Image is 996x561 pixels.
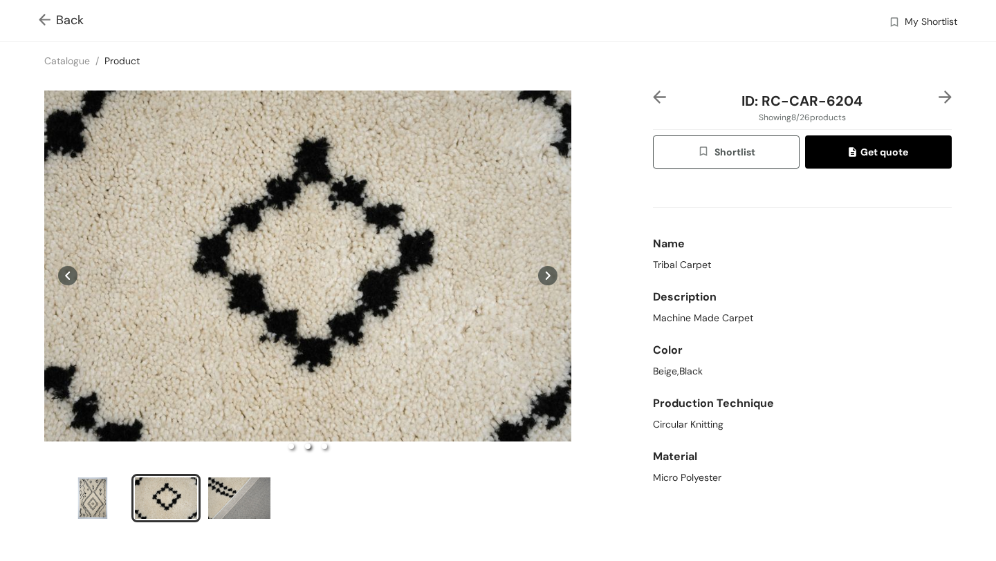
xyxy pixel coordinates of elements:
span: My Shortlist [905,15,957,31]
button: wishlistShortlist [653,135,800,169]
li: slide item 1 [58,474,127,522]
div: Circular Knitting [653,417,952,432]
span: Back [39,11,84,30]
div: Beige,Black [653,364,952,379]
span: Showing 8 / 26 products [759,111,846,124]
button: quoteGet quote [805,135,952,169]
div: Tribal Carpet [653,258,952,272]
li: slide item 1 [288,444,294,449]
li: slide item 3 [205,474,274,522]
span: Get quote [849,144,908,160]
img: right [939,91,952,104]
span: / [95,55,99,67]
li: slide item 3 [322,444,327,449]
div: Production Technique [653,390,952,417]
span: ID: RC-CAR-6204 [741,92,863,110]
img: quote [849,147,860,160]
a: Catalogue [44,55,90,67]
div: Micro Polyester [653,470,952,485]
img: wishlist [888,16,901,30]
div: Color [653,336,952,364]
li: slide item 2 [305,444,311,449]
img: left [653,91,666,104]
li: slide item 2 [131,474,201,522]
div: Material [653,443,952,470]
div: Name [653,230,952,258]
img: wishlist [697,145,714,160]
a: Product [104,55,140,67]
img: Go back [39,14,56,28]
div: Description [653,283,952,311]
span: Shortlist [697,144,755,160]
span: Machine Made Carpet [653,311,753,325]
